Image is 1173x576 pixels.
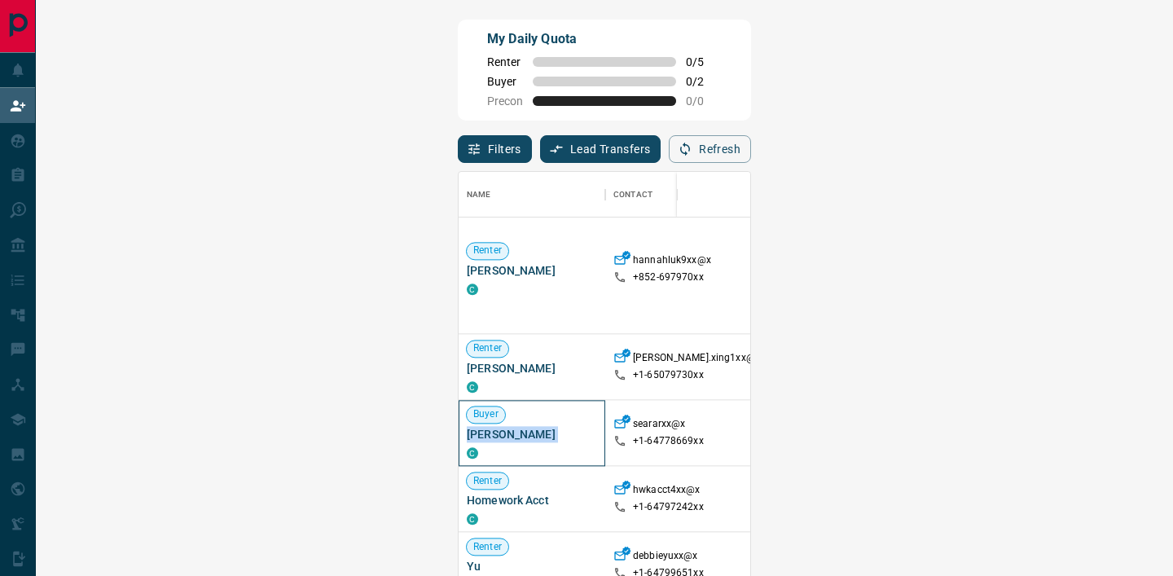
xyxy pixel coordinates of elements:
p: seararxx@x [633,417,685,434]
div: condos.ca [467,513,478,525]
span: 0 / 5 [686,55,722,68]
div: condos.ca [467,284,478,295]
span: Homework Acct [467,492,597,508]
span: 0 / 2 [686,75,722,88]
span: Buyer [487,75,523,88]
span: Precon [487,95,523,108]
span: Renter [467,540,508,554]
p: My Daily Quota [487,29,722,49]
button: Refresh [669,135,751,163]
span: [PERSON_NAME] [467,426,597,442]
div: condos.ca [467,447,478,459]
span: Renter [467,244,508,258]
p: hannahluk9xx@x [633,253,711,270]
button: Filters [458,135,532,163]
span: [PERSON_NAME] [467,262,597,279]
span: Buyer [467,408,505,422]
p: +1- 64797242xx [633,500,704,514]
p: +852- 697970xx [633,270,704,284]
p: hwkacct4xx@x [633,483,701,500]
span: [PERSON_NAME] [467,360,597,376]
span: 0 / 0 [686,95,722,108]
div: condos.ca [467,381,478,393]
p: [PERSON_NAME].xing1xx@x [633,351,760,368]
button: Lead Transfers [540,135,661,163]
span: Renter [487,55,523,68]
div: Name [467,172,491,218]
p: +1- 64778669xx [633,434,704,448]
p: +1- 65079730xx [633,368,704,382]
p: debbieyuxx@x [633,549,698,566]
div: Contact [605,172,736,218]
span: Yu [467,558,597,574]
div: Contact [613,172,652,218]
div: Name [459,172,605,218]
span: Renter [467,474,508,488]
span: Renter [467,342,508,356]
